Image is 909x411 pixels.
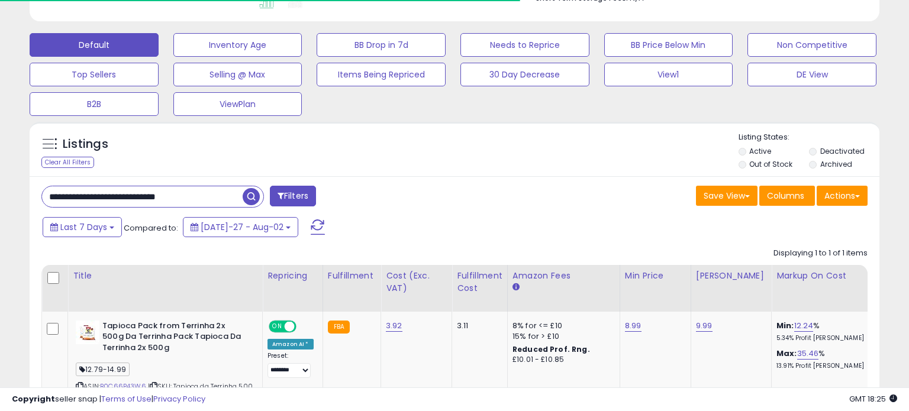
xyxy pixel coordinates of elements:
a: B0C66P43W6 [100,381,146,391]
b: Tapioca Pack from Terrinha 2x 500g Da Terrinha Pack Tapioca Da Terrinha 2x 500g [102,321,246,357]
p: 13.91% Profit [PERSON_NAME] [776,362,875,370]
button: B2B [30,92,159,116]
div: 15% for > £10 [512,331,611,342]
div: Amazon AI * [267,339,314,349]
button: Default [30,33,159,57]
button: Inventory Age [173,33,302,57]
h5: Listings [63,136,108,153]
span: 2025-08-10 18:25 GMT [849,393,897,404]
a: 35.46 [797,348,819,360]
div: £10.01 - £10.85 [512,355,611,365]
a: 8.99 [625,320,642,332]
button: Items Being Repriced [317,63,446,86]
small: FBA [328,321,350,334]
button: ViewPlan [173,92,302,116]
div: Min Price [625,270,686,282]
b: Max: [776,348,797,359]
div: 8% for <= £10 [512,321,611,331]
button: View1 [604,63,733,86]
a: Terms of Use [101,393,151,404]
div: Fulfillment [328,270,376,282]
th: The percentage added to the cost of goods (COGS) that forms the calculator for Min & Max prices. [772,265,884,312]
span: Compared to: [124,222,178,234]
b: Min: [776,320,794,331]
button: 30 Day Decrease [460,63,589,86]
div: Fulfillment Cost [457,270,502,295]
span: OFF [295,321,314,331]
div: Title [73,270,257,282]
label: Deactivated [820,146,865,156]
small: Amazon Fees. [512,282,520,293]
div: seller snap | | [12,394,205,405]
button: Last 7 Days [43,217,122,237]
button: Non Competitive [747,33,876,57]
button: BB Price Below Min [604,33,733,57]
button: [DATE]-27 - Aug-02 [183,217,298,237]
label: Active [749,146,771,156]
a: 12.24 [794,320,814,332]
p: 5.34% Profit [PERSON_NAME] [776,334,875,342]
span: Last 7 Days [60,221,107,233]
div: [PERSON_NAME] [696,270,766,282]
div: Amazon Fees [512,270,615,282]
div: Cost (Exc. VAT) [386,270,447,295]
button: BB Drop in 7d [317,33,446,57]
a: 9.99 [696,320,713,332]
button: DE View [747,63,876,86]
button: Actions [817,186,868,206]
button: Top Sellers [30,63,159,86]
div: Markup on Cost [776,270,879,282]
strong: Copyright [12,393,55,404]
span: [DATE]-27 - Aug-02 [201,221,283,233]
div: % [776,321,875,342]
button: Needs to Reprice [460,33,589,57]
div: Clear All Filters [41,157,94,168]
a: Privacy Policy [153,393,205,404]
div: % [776,348,875,370]
button: Filters [270,186,316,206]
b: Reduced Prof. Rng. [512,344,590,354]
label: Archived [820,159,852,169]
label: Out of Stock [749,159,792,169]
button: Save View [696,186,757,206]
div: Repricing [267,270,318,282]
div: Preset: [267,352,314,378]
span: Columns [767,190,804,202]
span: ON [270,321,285,331]
span: | SKU: Tapioca da Terrinha 500 x 2 UK [76,381,253,399]
p: Listing States: [739,132,880,143]
span: 12.79-14.99 [76,363,130,376]
div: Displaying 1 to 1 of 1 items [773,248,868,259]
a: 3.92 [386,320,402,332]
button: Selling @ Max [173,63,302,86]
button: Columns [759,186,815,206]
img: 410NAkP57AL._SL40_.jpg [76,321,99,344]
div: 3.11 [457,321,498,331]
